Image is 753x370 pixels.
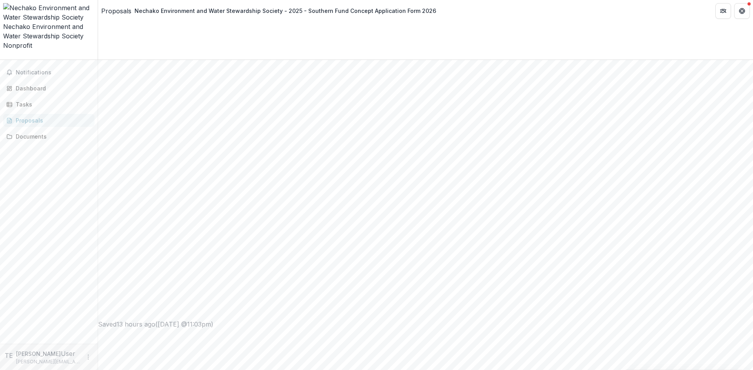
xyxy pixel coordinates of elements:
[3,3,95,22] img: Nechako Environment and Water Stewardship Society
[3,22,95,41] div: Nechako Environment and Water Stewardship Society
[5,351,13,360] div: Trinda Elwert
[3,114,95,127] a: Proposals
[3,98,95,111] a: Tasks
[3,66,95,79] button: Notifications
[3,130,95,143] a: Documents
[3,42,32,49] span: Nonprofit
[16,358,80,365] p: [PERSON_NAME][EMAIL_ADDRESS][PERSON_NAME][PERSON_NAME][DOMAIN_NAME]
[101,5,439,16] nav: breadcrumb
[16,350,61,358] p: [PERSON_NAME]
[734,3,750,19] button: Get Help
[3,82,95,95] a: Dashboard
[101,6,131,16] a: Proposals
[84,352,93,362] button: More
[16,84,88,92] div: Dashboard
[715,3,731,19] button: Partners
[16,132,88,141] div: Documents
[61,349,75,358] p: User
[98,319,753,329] div: Saved 13 hours ago ( [DATE] @ 11:03pm )
[16,100,88,108] div: Tasks
[135,7,436,15] div: Nechako Environment and Water Stewardship Society - 2025 - Southern Fund Concept Application Form...
[16,116,88,125] div: Proposals
[16,69,91,76] span: Notifications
